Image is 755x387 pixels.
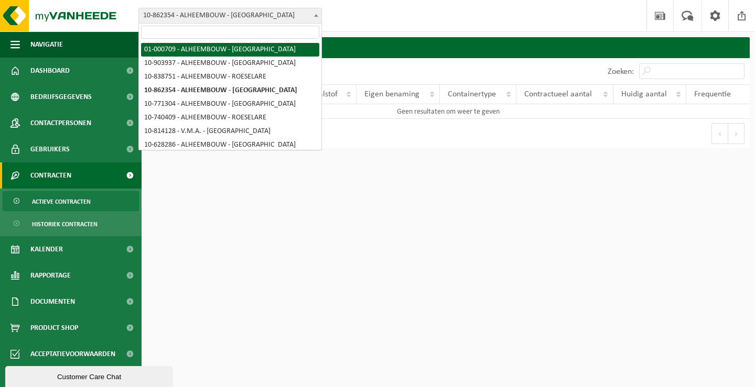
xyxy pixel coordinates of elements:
span: Huidig aantal [621,90,667,98]
a: Actieve contracten [3,191,139,211]
li: 10-814128 - V.M.A. - [GEOGRAPHIC_DATA] [141,125,319,138]
a: Historiek contracten [3,214,139,234]
h2: Contracten [147,37,750,58]
li: 10-903937 - ALHEEMBOUW - [GEOGRAPHIC_DATA] [141,57,319,70]
span: Kalender [30,236,63,262]
td: Geen resultaten om weer te geven [147,104,750,119]
span: 10-862354 - ALHEEMBOUW - ROESELARE [139,8,321,23]
button: Next [728,123,745,144]
span: Containertype [448,90,496,98]
li: 10-838751 - ALHEEMBOUW - ROESELARE [141,70,319,84]
span: Gebruikers [30,136,70,162]
span: Product Shop [30,315,78,341]
span: 10-862354 - ALHEEMBOUW - ROESELARE [138,8,322,24]
span: Contracten [30,162,71,189]
span: Eigen benaming [364,90,419,98]
span: Afvalstof [308,90,338,98]
li: 10-628286 - ALHEEMBOUW - [GEOGRAPHIC_DATA] [141,138,319,152]
span: Contactpersonen [30,110,91,136]
span: Bedrijfsgegevens [30,84,92,110]
li: 01-000709 - ALHEEMBOUW - [GEOGRAPHIC_DATA] [141,43,319,57]
span: Rapportage [30,262,71,289]
span: Historiek contracten [32,214,98,234]
span: Navigatie [30,31,63,58]
span: Actieve contracten [32,192,91,212]
button: Previous [711,123,728,144]
li: 10-862354 - ALHEEMBOUW - [GEOGRAPHIC_DATA] [141,84,319,97]
span: Acceptatievoorwaarden [30,341,115,367]
iframe: chat widget [5,364,175,387]
span: Documenten [30,289,75,315]
span: Contractueel aantal [524,90,592,98]
span: Frequentie [694,90,731,98]
li: 10-740409 - ALHEEMBOUW - ROESELARE [141,111,319,125]
li: 10-771304 - ALHEEMBOUW - [GEOGRAPHIC_DATA] [141,97,319,111]
span: Dashboard [30,58,70,84]
label: Zoeken: [608,68,634,76]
